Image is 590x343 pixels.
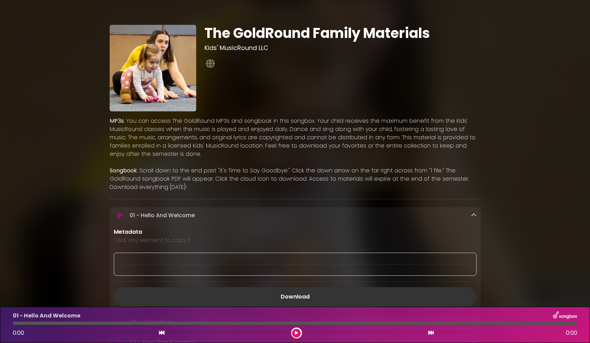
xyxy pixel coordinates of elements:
[13,329,24,337] span: 0:00
[204,25,481,41] h1: The GoldRound Family Materials
[110,167,481,191] p: : Scroll down to the end past "It's Time to Say Goodbye." Click the down arrow on the far right a...
[114,287,477,306] a: Download
[566,329,577,337] span: 0:00
[110,167,137,174] strong: Songbook
[204,44,481,52] h3: Kids' MusicRound LLC
[13,312,80,320] p: 01 - Hello And Welcome
[553,311,577,320] img: songbox-logo-white.png
[114,236,477,244] p: Click any element to copy it
[114,228,477,236] p: Metadata
[110,117,124,125] strong: MP3s
[130,211,195,220] p: 01 - Hello And Welcome
[110,25,196,111] img: HqVE6FxwRSS1aCXq0zK9
[110,117,481,158] p: : You can access The GoldRound MP3s and songbook in this songbox. Your child receives the maximum...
